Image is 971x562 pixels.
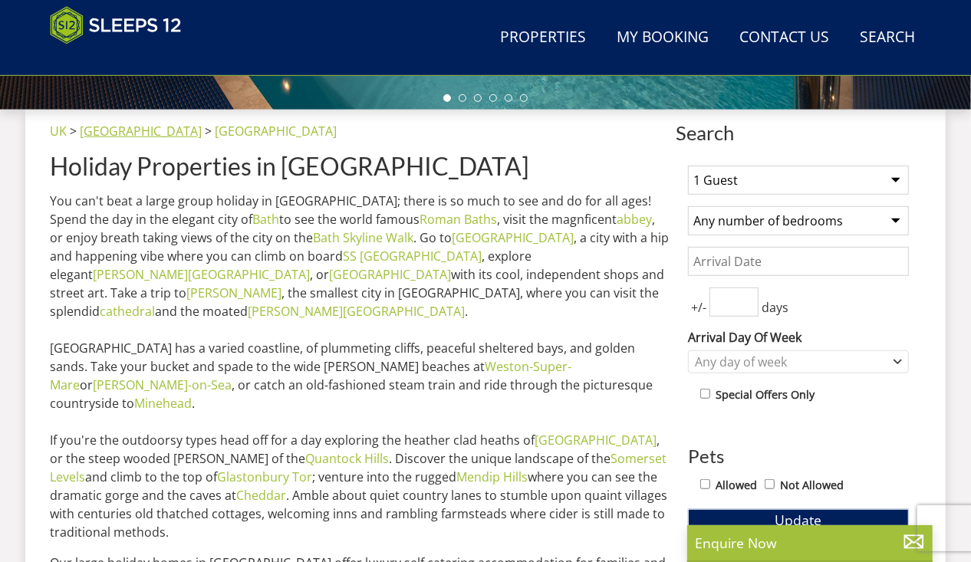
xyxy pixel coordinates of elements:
input: Arrival Date [688,247,909,276]
a: [GEOGRAPHIC_DATA] [452,229,574,246]
iframe: Customer reviews powered by Trustpilot [42,54,203,67]
a: [GEOGRAPHIC_DATA] [535,432,657,449]
a: Search [854,21,921,55]
h1: Holiday Properties in [GEOGRAPHIC_DATA] [50,153,670,179]
a: [PERSON_NAME][GEOGRAPHIC_DATA] [93,266,310,283]
a: Properties [494,21,592,55]
label: Arrival Day Of Week [688,328,909,347]
a: Bath [252,211,279,228]
a: [GEOGRAPHIC_DATA] [215,123,337,140]
a: Bath Skyline Walk [313,229,413,246]
a: Mendip Hills [456,468,528,485]
span: +/- [688,298,709,317]
span: days [759,298,792,317]
div: Combobox [688,350,909,373]
h3: Pets [688,446,909,466]
label: Not Allowed [780,477,844,494]
a: [GEOGRAPHIC_DATA] [329,266,451,283]
a: Contact Us [733,21,835,55]
label: Allowed [716,477,757,494]
a: Weston-Super-Mare [50,358,571,393]
span: Search [676,122,921,143]
span: > [70,123,77,140]
p: Enquire Now [695,533,925,553]
a: Roman Baths [420,211,497,228]
a: [PERSON_NAME]-on-Sea [93,376,232,393]
a: [PERSON_NAME][GEOGRAPHIC_DATA] [248,303,465,320]
a: Cheddar [236,487,286,504]
a: UK [50,123,67,140]
a: Somerset Levels [50,450,667,485]
a: [GEOGRAPHIC_DATA] [80,123,202,140]
span: Update [775,511,822,529]
button: Update [688,509,909,531]
a: My Booking [611,21,715,55]
a: Minehead [134,395,192,412]
a: Glastonbury Tor [217,468,312,485]
a: [PERSON_NAME] [186,284,281,301]
a: SS [GEOGRAPHIC_DATA] [343,248,482,265]
a: cathedral [100,303,155,320]
label: Special Offers Only [716,386,815,403]
div: Any day of week [691,353,890,370]
p: You can't beat a large group holiday in [GEOGRAPHIC_DATA]; there is so much to see and do for all... [50,192,670,541]
span: > [205,123,212,140]
a: Quantock Hills [305,450,389,467]
img: Sleeps 12 [50,6,182,44]
a: abbey [617,211,652,228]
